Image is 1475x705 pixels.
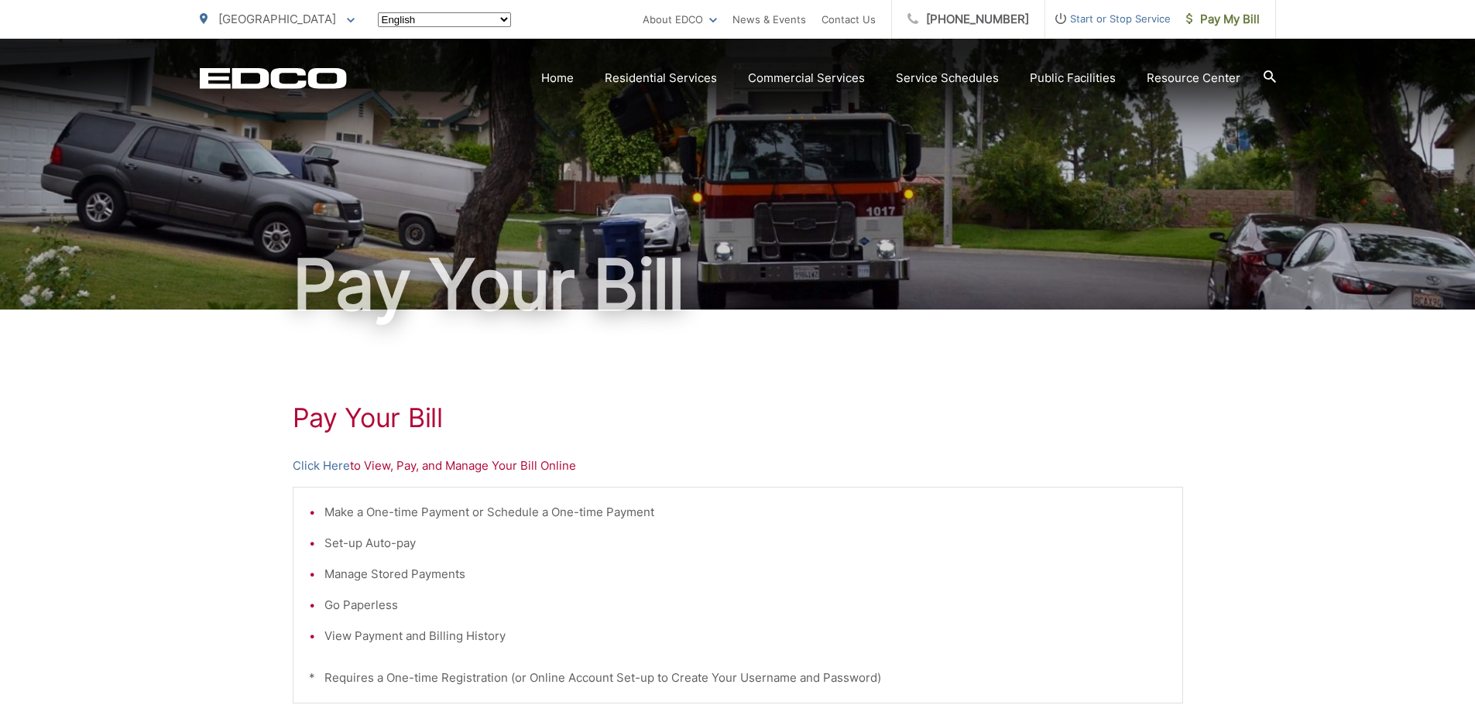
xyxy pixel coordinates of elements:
[643,10,717,29] a: About EDCO
[324,596,1167,614] li: Go Paperless
[1147,69,1240,87] a: Resource Center
[1186,10,1260,29] span: Pay My Bill
[605,69,717,87] a: Residential Services
[293,402,1183,433] h1: Pay Your Bill
[293,457,350,475] a: Click Here
[200,246,1276,323] h1: Pay Your Bill
[748,69,865,87] a: Commercial Services
[324,534,1167,553] li: Set-up Auto-pay
[732,10,806,29] a: News & Events
[378,12,511,27] select: Select a language
[218,12,336,26] span: [GEOGRAPHIC_DATA]
[324,565,1167,584] li: Manage Stored Payments
[309,669,1167,687] p: * Requires a One-time Registration (or Online Account Set-up to Create Your Username and Password)
[324,627,1167,645] li: View Payment and Billing History
[541,69,574,87] a: Home
[324,503,1167,522] li: Make a One-time Payment or Schedule a One-time Payment
[1030,69,1116,87] a: Public Facilities
[293,457,1183,475] p: to View, Pay, and Manage Your Bill Online
[822,10,876,29] a: Contact Us
[896,69,999,87] a: Service Schedules
[200,67,347,89] a: EDCD logo. Return to the homepage.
